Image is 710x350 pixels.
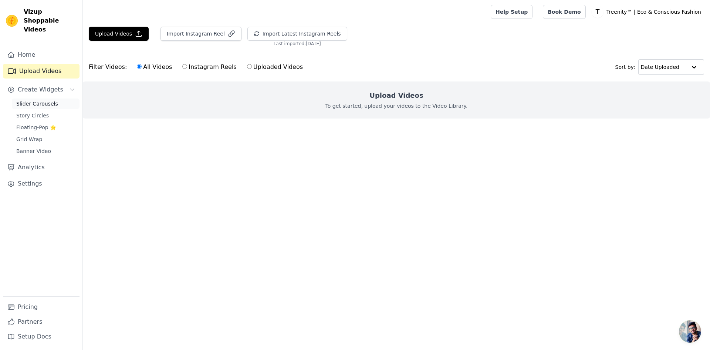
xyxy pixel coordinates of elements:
[3,300,80,314] a: Pricing
[3,47,80,62] a: Home
[16,124,56,131] span: Floating-Pop ⭐
[369,90,423,101] h2: Upload Videos
[3,314,80,329] a: Partners
[595,8,599,16] text: T
[592,5,704,19] button: T Treenity™ | Eco & Conscious Fashion
[12,99,80,109] a: Slider Carousels
[160,27,241,41] button: Import Instagram Reel
[16,147,51,155] span: Banner Video
[3,160,80,175] a: Analytics
[247,62,303,72] label: Uploaded Videos
[12,122,80,133] a: Floating-Pop ⭐
[325,102,468,110] p: To get started, upload your videos to the Video Library.
[491,5,532,19] a: Help Setup
[3,329,80,344] a: Setup Docs
[89,27,149,41] button: Upload Videos
[136,62,172,72] label: All Videos
[16,112,49,119] span: Story Circles
[603,5,704,19] p: Treenity™ | Eco & Conscious Fashion
[24,7,77,34] span: Vizup Shoppable Videos
[543,5,585,19] a: Book Demo
[12,134,80,144] a: Grid Wrap
[3,64,80,79] a: Upload Videos
[16,136,42,143] span: Grid Wrap
[182,62,237,72] label: Instagram Reels
[12,110,80,121] a: Story Circles
[18,85,63,94] span: Create Widgets
[182,64,187,69] input: Instagram Reels
[247,27,347,41] button: Import Latest Instagram Reels
[16,100,58,107] span: Slider Carousels
[3,82,80,97] button: Create Widgets
[247,64,252,69] input: Uploaded Videos
[615,59,704,75] div: Sort by:
[12,146,80,156] a: Banner Video
[89,59,307,76] div: Filter Videos:
[274,41,321,47] span: Last imported: [DATE]
[137,64,142,69] input: All Videos
[679,320,701,343] a: Open chat
[6,15,18,27] img: Vizup
[3,176,80,191] a: Settings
